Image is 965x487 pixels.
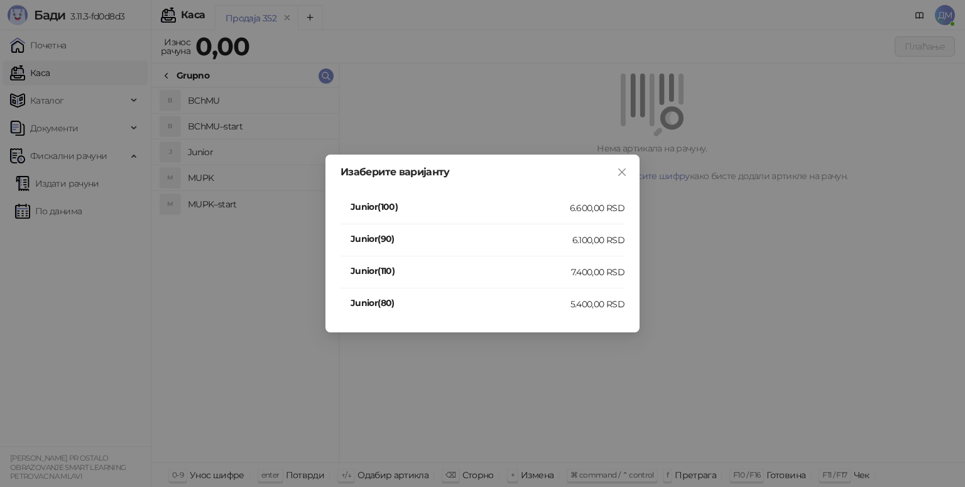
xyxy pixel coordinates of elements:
[612,167,632,177] span: Close
[572,233,624,247] div: 6.100,00 RSD
[571,265,624,279] div: 7.400,00 RSD
[351,264,571,278] h4: Junior(110)
[617,167,627,177] span: close
[570,297,624,311] div: 5.400,00 RSD
[612,162,632,182] button: Close
[351,200,570,214] h4: Junior(100)
[570,201,624,215] div: 6.600,00 RSD
[341,167,624,177] div: Изаберите варијанту
[351,232,572,246] h4: Junior(90)
[351,296,570,310] h4: Junior(80)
